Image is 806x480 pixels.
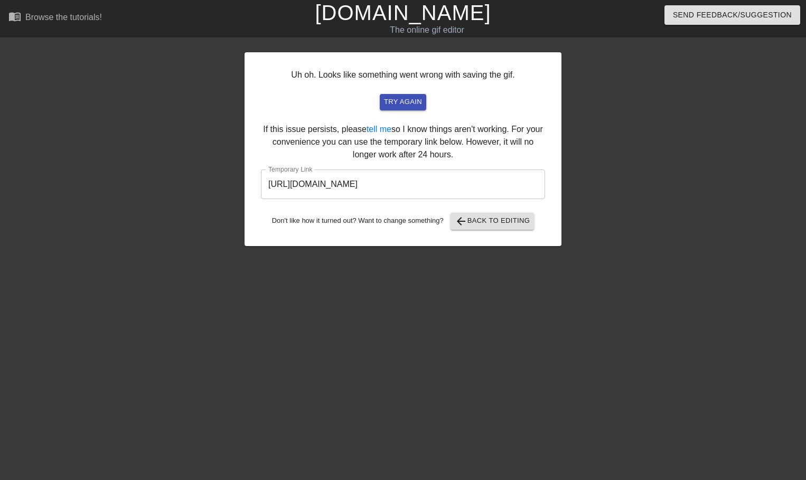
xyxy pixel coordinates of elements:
[367,125,391,134] a: tell me
[261,213,545,230] div: Don't like how it turned out? Want to change something?
[8,10,102,26] a: Browse the tutorials!
[673,8,792,22] span: Send Feedback/Suggestion
[455,215,467,228] span: arrow_back
[455,215,530,228] span: Back to Editing
[315,1,491,24] a: [DOMAIN_NAME]
[261,170,545,199] input: bare
[245,52,561,246] div: Uh oh. Looks like something went wrong with saving the gif. If this issue persists, please so I k...
[664,5,800,25] button: Send Feedback/Suggestion
[384,96,422,108] span: try again
[8,10,21,23] span: menu_book
[380,94,426,110] button: try again
[451,213,535,230] button: Back to Editing
[274,24,580,36] div: The online gif editor
[25,13,102,22] div: Browse the tutorials!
